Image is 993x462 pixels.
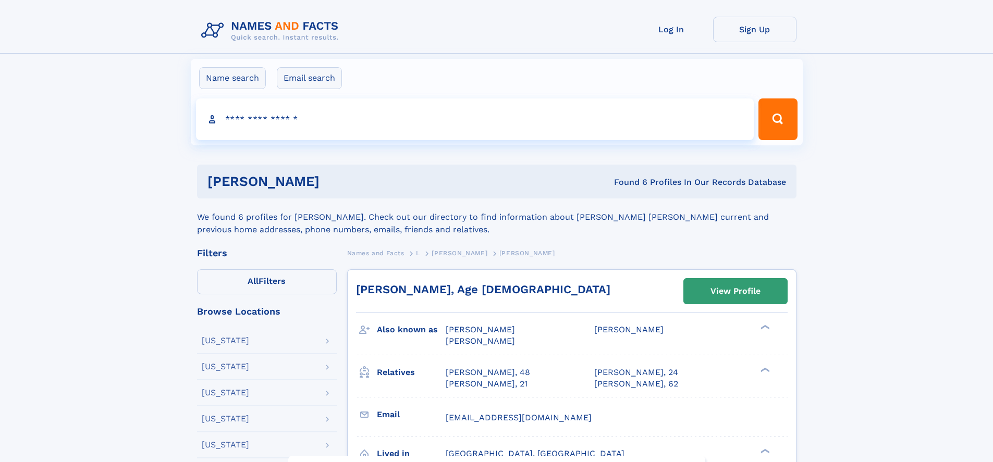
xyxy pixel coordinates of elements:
[197,17,347,45] img: Logo Names and Facts
[377,321,446,339] h3: Also known as
[347,246,404,259] a: Names and Facts
[713,17,796,42] a: Sign Up
[446,336,515,346] span: [PERSON_NAME]
[356,283,610,296] a: [PERSON_NAME], Age [DEMOGRAPHIC_DATA]
[432,246,487,259] a: [PERSON_NAME]
[594,378,678,390] a: [PERSON_NAME], 62
[197,307,337,316] div: Browse Locations
[416,246,420,259] a: L
[197,248,337,258] div: Filters
[446,413,592,422] span: [EMAIL_ADDRESS][DOMAIN_NAME]
[197,269,337,294] label: Filters
[202,363,249,371] div: [US_STATE]
[684,279,787,304] a: View Profile
[202,389,249,397] div: [US_STATE]
[432,249,487,257] span: [PERSON_NAME]
[446,378,528,390] a: [PERSON_NAME], 21
[202,415,249,423] div: [US_STATE]
[594,324,664,334] span: [PERSON_NAME]
[196,98,754,140] input: search input
[710,279,761,303] div: View Profile
[594,367,678,378] a: [PERSON_NAME], 24
[446,448,624,458] span: [GEOGRAPHIC_DATA], [GEOGRAPHIC_DATA]
[248,276,259,286] span: All
[499,249,555,257] span: [PERSON_NAME]
[377,406,446,423] h3: Email
[758,447,770,454] div: ❯
[416,249,420,257] span: L
[446,367,530,378] a: [PERSON_NAME], 48
[467,177,786,188] div: Found 6 Profiles In Our Records Database
[207,175,467,188] h1: [PERSON_NAME]
[758,324,770,331] div: ❯
[202,441,249,449] div: [US_STATE]
[630,17,713,42] a: Log In
[446,324,515,334] span: [PERSON_NAME]
[758,366,770,373] div: ❯
[758,98,797,140] button: Search Button
[202,336,249,345] div: [US_STATE]
[197,198,796,236] div: We found 6 profiles for [PERSON_NAME]. Check out our directory to find information about [PERSON_...
[277,67,342,89] label: Email search
[199,67,266,89] label: Name search
[377,364,446,381] h3: Relatives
